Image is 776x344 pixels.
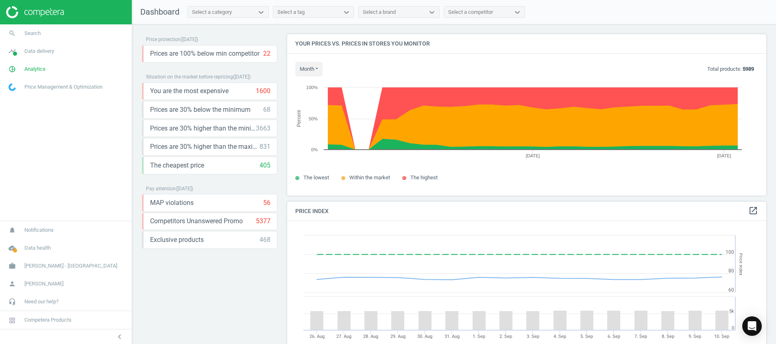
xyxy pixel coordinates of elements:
span: Situation on the market before repricing [146,74,233,80]
tspan: 3. Sep [527,334,539,339]
text: 100 [726,249,734,255]
i: notifications [4,222,20,238]
text: 80 [728,268,734,274]
span: Need our help? [24,298,59,305]
tspan: 28. Aug [363,334,378,339]
div: 3663 [256,124,270,133]
span: The cheapest price [150,161,204,170]
a: open_in_new [748,206,758,216]
i: cloud_done [4,240,20,256]
i: chevron_left [115,332,124,342]
i: headset_mic [4,294,20,309]
tspan: 10. Sep [714,334,729,339]
span: Prices are 30% higher than the minimum [150,124,256,133]
span: ( [DATE] ) [181,37,198,42]
div: 468 [259,235,270,244]
button: month [295,62,323,76]
tspan: 31. Aug [445,334,460,339]
div: Select a competitor [448,9,493,16]
div: Select a category [192,9,232,16]
div: Select a brand [363,9,396,16]
tspan: Price Index [738,253,743,275]
div: 56 [263,198,270,207]
text: 100% [306,85,318,90]
p: Total products: [707,65,754,73]
span: Prices are 100% below min competitor [150,49,259,58]
text: 60 [728,287,734,293]
span: Dashboard [140,7,179,17]
button: chevron_left [109,331,130,342]
span: Data health [24,244,51,252]
span: Data delivery [24,48,54,55]
b: 5989 [743,66,754,72]
span: Analytics [24,65,46,73]
span: Prices are 30% below the minimum [150,105,251,114]
tspan: 5. Sep [580,334,593,339]
tspan: Percent [296,110,302,127]
span: [PERSON_NAME] - [GEOGRAPHIC_DATA] [24,262,117,270]
tspan: 9. Sep [689,334,701,339]
tspan: 27. Aug [336,334,351,339]
i: work [4,258,20,274]
tspan: 2. Sep [499,334,512,339]
span: Competitors Unanswered Promo [150,217,243,226]
span: The highest [410,174,438,181]
i: pie_chart_outlined [4,61,20,77]
tspan: 7. Sep [634,334,647,339]
div: 1600 [256,87,270,96]
span: Price Management & Optimization [24,83,102,91]
div: 5377 [256,217,270,226]
span: ( [DATE] ) [233,74,251,80]
span: MAP violations [150,198,194,207]
div: Select a tag [277,9,305,16]
div: 22 [263,49,270,58]
h4: Your prices vs. prices in stores you monitor [287,34,766,53]
span: Within the market [349,174,390,181]
span: You are the most expensive [150,87,229,96]
img: ajHJNr6hYgQAAAAASUVORK5CYII= [6,6,64,18]
div: 68 [263,105,270,114]
div: 831 [259,142,270,151]
i: person [4,276,20,292]
tspan: 30. Aug [417,334,432,339]
i: open_in_new [748,206,758,216]
span: The lowest [303,174,329,181]
span: ( [DATE] ) [176,186,193,192]
div: 405 [259,161,270,170]
text: 50% [309,116,318,121]
i: search [4,26,20,41]
span: Notifications [24,226,54,234]
tspan: [DATE] [526,153,540,158]
tspan: 1. Sep [473,334,485,339]
img: wGWNvw8QSZomAAAAABJRU5ErkJggg== [9,83,16,91]
text: 5k [729,309,734,314]
span: Competera Products [24,316,72,324]
tspan: 4. Sep [554,334,566,339]
div: Open Intercom Messenger [742,316,762,336]
text: 0 [732,325,734,331]
span: [PERSON_NAME] [24,280,63,287]
tspan: [DATE] [717,153,731,158]
span: Prices are 30% higher than the maximal [150,142,259,151]
span: Exclusive products [150,235,204,244]
span: Price protection [146,37,181,42]
tspan: 29. Aug [390,334,405,339]
h4: Price Index [287,202,766,221]
tspan: 26. Aug [310,334,325,339]
span: Pay attention [146,186,176,192]
tspan: 6. Sep [608,334,620,339]
text: 0% [311,147,318,152]
span: Search [24,30,41,37]
tspan: 8. Sep [662,334,674,339]
i: timeline [4,44,20,59]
